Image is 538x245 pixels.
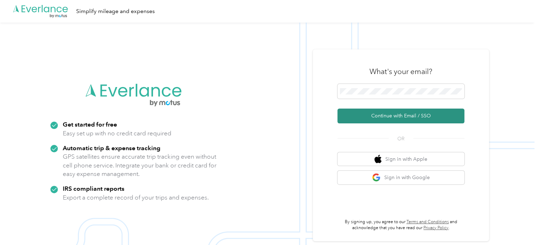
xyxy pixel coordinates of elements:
span: OR [389,135,413,142]
strong: Get started for free [63,121,117,128]
p: Export a complete record of your trips and expenses. [63,193,209,202]
p: Easy set up with no credit card required [63,129,171,138]
p: By signing up, you agree to our and acknowledge that you have read our . [337,219,464,231]
img: apple logo [374,155,381,164]
a: Privacy Policy [423,225,448,231]
button: apple logoSign in with Apple [337,152,464,166]
h3: What's your email? [369,67,432,76]
button: google logoSign in with Google [337,171,464,184]
strong: IRS compliant reports [63,185,124,192]
strong: Automatic trip & expense tracking [63,144,160,152]
a: Terms and Conditions [406,219,449,225]
div: Simplify mileage and expenses [76,7,155,16]
img: google logo [372,173,381,182]
button: Continue with Email / SSO [337,109,464,123]
p: GPS satellites ensure accurate trip tracking even without cell phone service. Integrate your bank... [63,152,217,178]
